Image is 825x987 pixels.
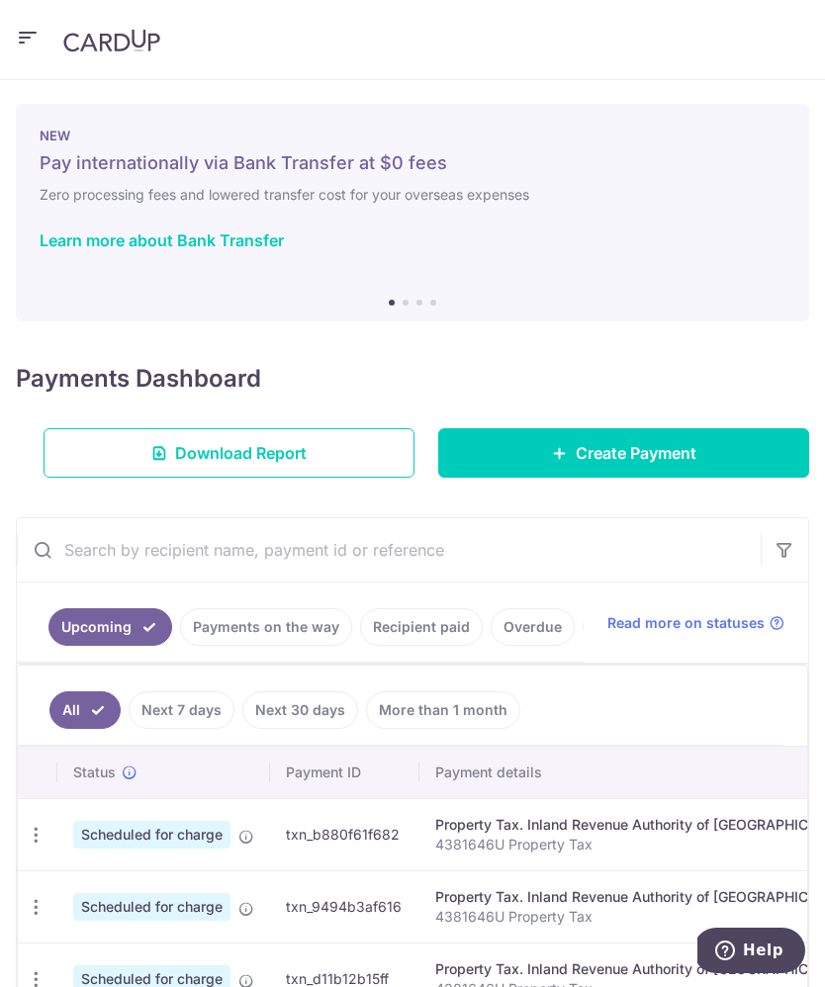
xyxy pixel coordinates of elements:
[73,821,230,849] span: Scheduled for charge
[40,183,785,207] h6: Zero processing fees and lowered transfer cost for your overseas expenses
[242,691,358,729] a: Next 30 days
[270,870,419,942] td: txn_9494b3af616
[73,893,230,921] span: Scheduled for charge
[40,128,785,143] p: NEW
[180,608,352,646] a: Payments on the way
[607,613,784,633] a: Read more on statuses
[17,518,761,582] input: Search by recipient name, payment id or reference
[44,428,414,478] a: Download Report
[270,798,419,870] td: txn_b880f61f682
[40,230,284,250] a: Learn more about Bank Transfer
[16,361,261,397] h4: Payments Dashboard
[438,428,809,478] a: Create Payment
[360,608,483,646] a: Recipient paid
[129,691,234,729] a: Next 7 days
[491,608,575,646] a: Overdue
[270,747,419,798] th: Payment ID
[607,613,765,633] span: Read more on statuses
[40,151,785,175] h5: Pay internationally via Bank Transfer at $0 fees
[175,441,307,465] span: Download Report
[63,29,160,52] img: CardUp
[583,608,676,646] a: Cancelled
[48,608,172,646] a: Upcoming
[576,441,696,465] span: Create Payment
[73,763,116,782] span: Status
[366,691,520,729] a: More than 1 month
[49,691,121,729] a: All
[697,928,805,977] iframe: Opens a widget where you can find more information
